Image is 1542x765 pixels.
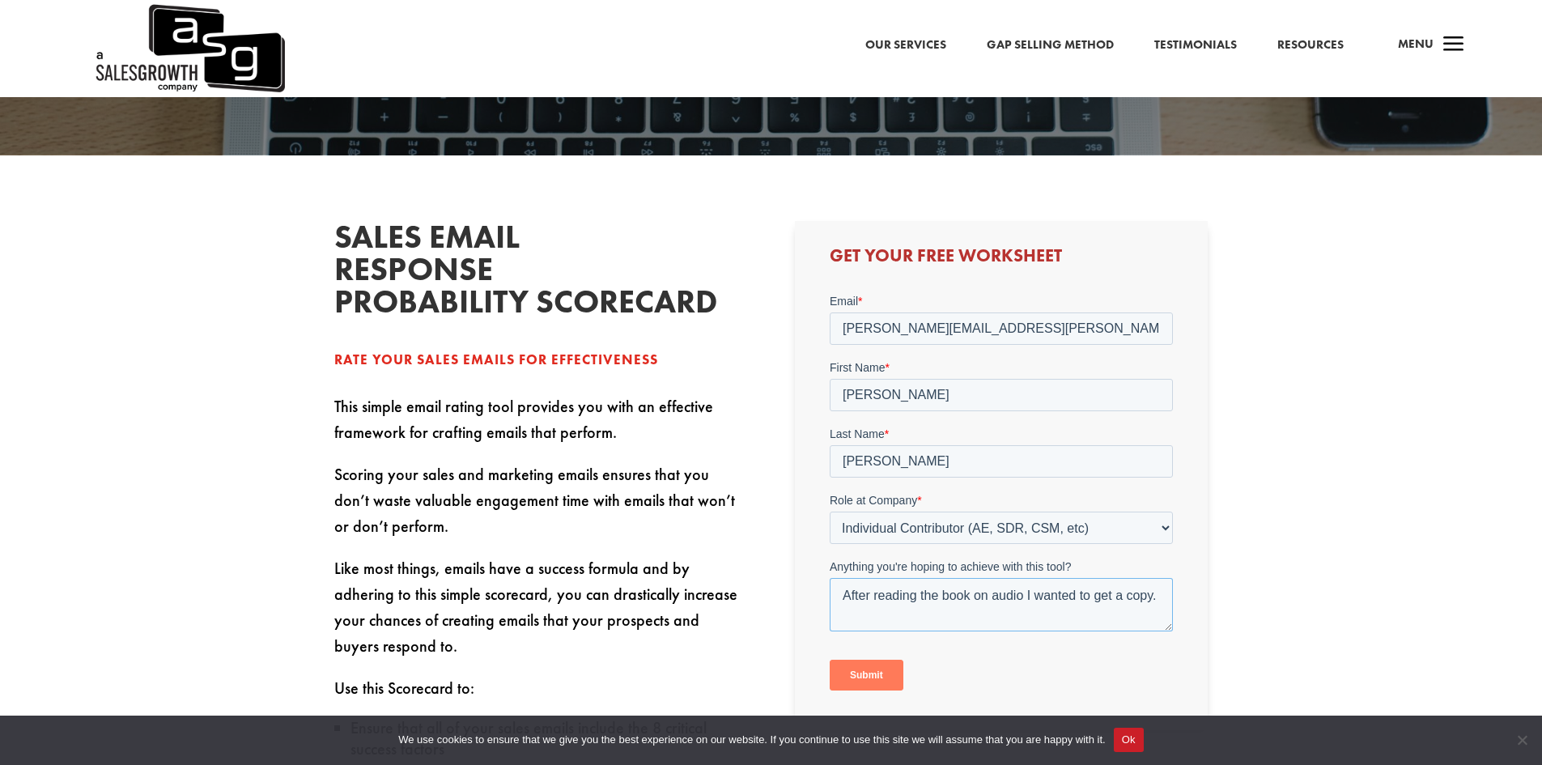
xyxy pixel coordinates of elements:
[398,732,1105,748] span: We use cookies to ensure that we give you the best experience on our website. If you continue to ...
[334,221,577,326] h2: Sales Email Response Probability Scorecard
[334,351,747,370] div: Rate your sales emails for effectiveness
[987,35,1114,56] a: Gap Selling Method
[865,35,946,56] a: Our Services
[830,293,1173,704] iframe: Form 0
[1114,728,1144,752] button: Ok
[1514,732,1530,748] span: No
[334,393,747,461] p: This simple email rating tool provides you with an effective framework for crafting emails that p...
[1398,36,1434,52] span: Menu
[830,247,1173,273] h3: Get Your Free Worksheet
[334,555,747,675] p: Like most things, emails have a success formula and by adhering to this simple scorecard, you can...
[1438,29,1470,62] span: a
[334,461,747,555] p: Scoring your sales and marketing emails ensures that you don’t waste valuable engagement time wit...
[1154,35,1237,56] a: Testimonials
[1277,35,1344,56] a: Resources
[334,675,747,717] p: Use this Scorecard to:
